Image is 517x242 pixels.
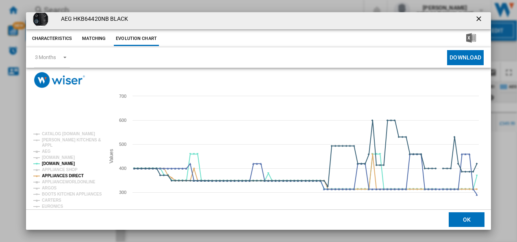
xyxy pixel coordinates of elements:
[108,149,114,163] tspan: Values
[42,132,95,136] tspan: CATALOG [DOMAIN_NAME]
[42,204,63,209] tspan: EURONICS
[26,12,491,230] md-dialog: Product popup
[30,31,74,46] button: Characteristics
[34,72,85,88] img: logo_wiser_300x94.png
[119,142,126,147] tspan: 500
[42,186,57,190] tspan: ARGOS
[42,138,101,142] tspan: [PERSON_NAME] KITCHENS &
[42,155,75,160] tspan: [DOMAIN_NAME]
[42,167,78,172] tspan: APPLIANCE SHOP
[119,166,126,171] tspan: 400
[76,31,112,46] button: Matching
[33,11,49,27] img: hkb64420nb_h.jpg
[114,31,159,46] button: Evolution chart
[453,31,489,46] button: Download in Excel
[471,11,488,27] button: getI18NText('BUTTONS.CLOSE_DIALOG')
[42,161,75,166] tspan: [DOMAIN_NAME]
[42,198,61,202] tspan: CARTERS
[119,118,126,123] tspan: 600
[35,54,56,60] div: 3 Months
[119,94,126,99] tspan: 700
[42,149,51,154] tspan: AEG
[119,190,126,195] tspan: 300
[42,143,52,147] tspan: APPL
[42,180,96,184] tspan: APPLIANCEWORLDONLINE
[57,15,128,23] h4: AEG HKB64420NB BLACK
[42,174,84,178] tspan: APPLIANCES DIRECT
[449,213,484,227] button: OK
[466,33,476,43] img: excel-24x24.png
[475,15,484,24] ng-md-icon: getI18NText('BUTTONS.CLOSE_DIALOG')
[42,192,102,196] tspan: BOOTS KITCHEN APPLIANCES
[447,50,484,65] button: Download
